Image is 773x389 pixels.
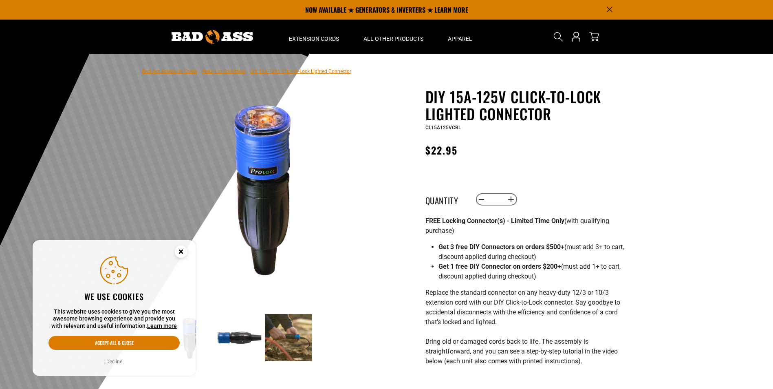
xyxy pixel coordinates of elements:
summary: Apparel [436,20,485,54]
strong: Get 1 free DIY Connector on orders $200+ [438,263,561,270]
button: Decline [104,358,125,366]
span: CL15A125VCBL [425,125,461,130]
span: All Other Products [363,35,423,42]
nav: breadcrumbs [142,66,351,76]
a: Bad Ass Extension Cords [142,69,197,74]
span: Extension Cords [289,35,339,42]
span: (with qualifying purchase) [425,217,609,234]
span: › [199,69,200,74]
a: Return to Collection [202,69,245,74]
span: $22.95 [425,143,458,157]
span: (must add 3+ to cart, discount applied during checkout) [438,243,624,261]
summary: All Other Products [351,20,436,54]
label: Quantity [425,194,466,205]
aside: Cookie Consent [33,240,196,376]
p: This website uses cookies to give you the most awesome browsing experience and provide you with r... [48,308,180,330]
img: Bad Ass Extension Cords [172,30,253,44]
strong: FREE Locking Connector(s) - Limited Time Only [425,217,564,225]
a: Learn more [147,323,177,329]
button: Accept all & close [48,336,180,350]
h2: We use cookies [48,291,180,302]
span: (must add 1+ to cart, discount applied during checkout) [438,263,621,280]
p: Replace the standard connector on any heavy-duty 12/3 or 10/3 extension cord with our DIY Click-t... [425,288,625,376]
summary: Search [552,30,565,43]
span: Apparel [448,35,472,42]
span: › [247,69,249,74]
summary: Extension Cords [277,20,351,54]
strong: Get 3 free DIY Connectors on orders $500+ [438,243,564,251]
span: DIY 15A-125V Click-to-Lock Lighted Connector [250,69,351,74]
h1: DIY 15A-125V Click-to-Lock Lighted Connector [425,88,625,122]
